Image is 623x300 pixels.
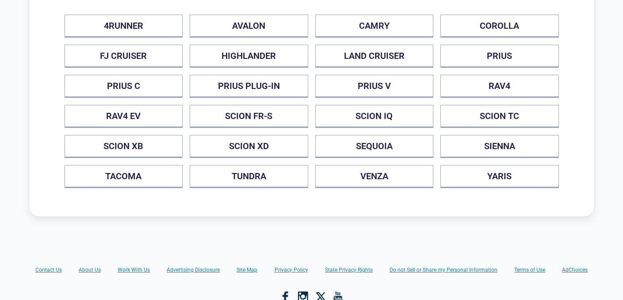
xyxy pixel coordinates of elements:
button: SCION XD [190,135,308,158]
button: VENZA [315,165,434,188]
button: SCION FR-S [190,105,308,128]
button: FJ CRUISER [65,45,183,68]
a: AdChoices [562,266,588,273]
button: COROLLA [440,15,559,38]
button: HIGHLANDER [190,45,308,68]
button: AVALON [190,15,308,38]
button: PRIUS [440,45,559,68]
button: PRIUS PLUG-IN [190,75,308,98]
a: Site Map [237,266,257,273]
button: 4RUNNER [65,15,183,38]
button: SEQUOIA [315,135,434,158]
button: PRIUS V [315,75,434,98]
button: RAV4 EV [65,105,183,128]
a: State Privacy Rights [325,266,373,273]
button: CAMRY [315,15,434,38]
a: Contact Us [35,266,62,273]
button: TUNDRA [190,165,308,188]
button: SCION TC [440,105,559,128]
a: About Us [79,266,101,273]
button: RAV4 [440,75,559,98]
button: SIENNA [440,135,559,158]
a: Do not Sell or Share my Personal Information [390,266,497,273]
button: SCION XB [65,135,183,158]
a: Privacy Policy [275,266,308,273]
a: Work With Us [118,266,150,273]
button: TACOMA [65,165,183,188]
button: LAND CRUISER [315,45,434,68]
button: PRIUS C [65,75,183,98]
button: YARIS [440,165,559,188]
a: Terms of Use [514,266,545,273]
a: Advertising Disclosure [167,266,220,273]
button: SCION IQ [315,105,434,128]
